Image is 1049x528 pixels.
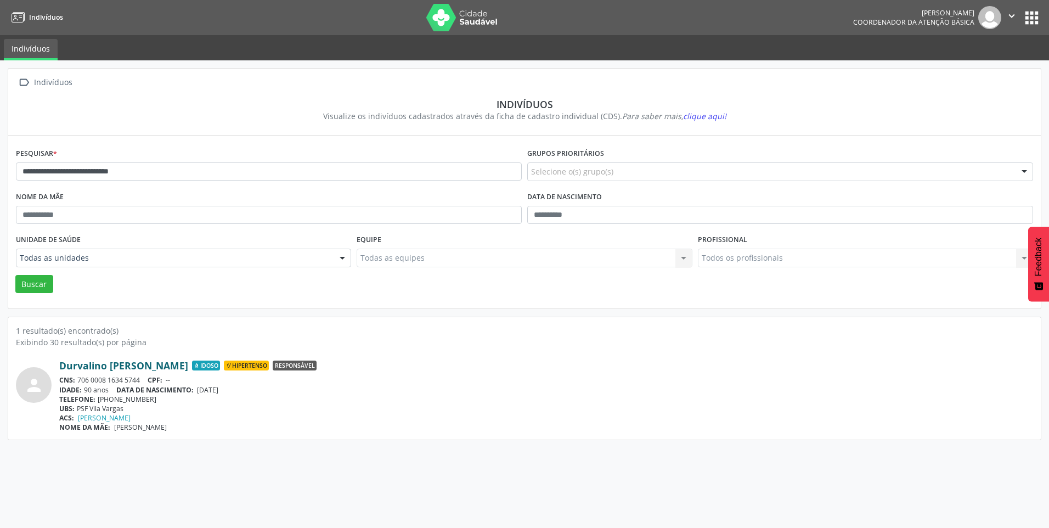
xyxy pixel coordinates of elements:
span: Hipertenso [224,361,269,370]
a: [PERSON_NAME] [78,413,131,423]
span: clique aqui! [683,111,726,121]
label: Grupos prioritários [527,145,604,162]
i: person [24,375,44,395]
button: apps [1022,8,1041,27]
label: Data de nascimento [527,189,602,206]
div: Indivíduos [32,75,74,91]
label: Pesquisar [16,145,57,162]
span: -- [166,375,170,385]
label: Equipe [357,232,381,249]
div: Exibindo 30 resultado(s) por página [16,336,1033,348]
div: [PERSON_NAME] [853,8,974,18]
button:  [1001,6,1022,29]
span: Todas as unidades [20,252,329,263]
span: Idoso [192,361,220,370]
span: CNS: [59,375,75,385]
span: DATA DE NASCIMENTO: [116,385,194,395]
span: Indivíduos [29,13,63,22]
span: [PERSON_NAME] [114,423,167,432]
span: Feedback [1034,238,1044,276]
span: Selecione o(s) grupo(s) [531,166,613,177]
span: [DATE] [197,385,218,395]
button: Buscar [15,275,53,294]
i:  [16,75,32,91]
a: Indivíduos [4,39,58,60]
div: 90 anos [59,385,1033,395]
div: [PHONE_NUMBER] [59,395,1033,404]
div: Indivíduos [24,98,1025,110]
i: Para saber mais, [622,111,726,121]
div: 1 resultado(s) encontrado(s) [16,325,1033,336]
span: UBS: [59,404,75,413]
span: Coordenador da Atenção Básica [853,18,974,27]
img: img [978,6,1001,29]
div: Visualize os indivíduos cadastrados através da ficha de cadastro individual (CDS). [24,110,1025,122]
i:  [1006,10,1018,22]
a:  Indivíduos [16,75,74,91]
div: 706 0008 1634 5744 [59,375,1033,385]
span: TELEFONE: [59,395,95,404]
a: Indivíduos [8,8,63,26]
label: Nome da mãe [16,189,64,206]
span: NOME DA MÃE: [59,423,110,432]
label: Unidade de saúde [16,232,81,249]
span: ACS: [59,413,74,423]
a: Durvalino [PERSON_NAME] [59,360,188,372]
label: Profissional [698,232,747,249]
span: Responsável [273,361,317,370]
span: IDADE: [59,385,82,395]
span: CPF: [148,375,162,385]
button: Feedback - Mostrar pesquisa [1028,227,1049,301]
div: PSF Vila Vargas [59,404,1033,413]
